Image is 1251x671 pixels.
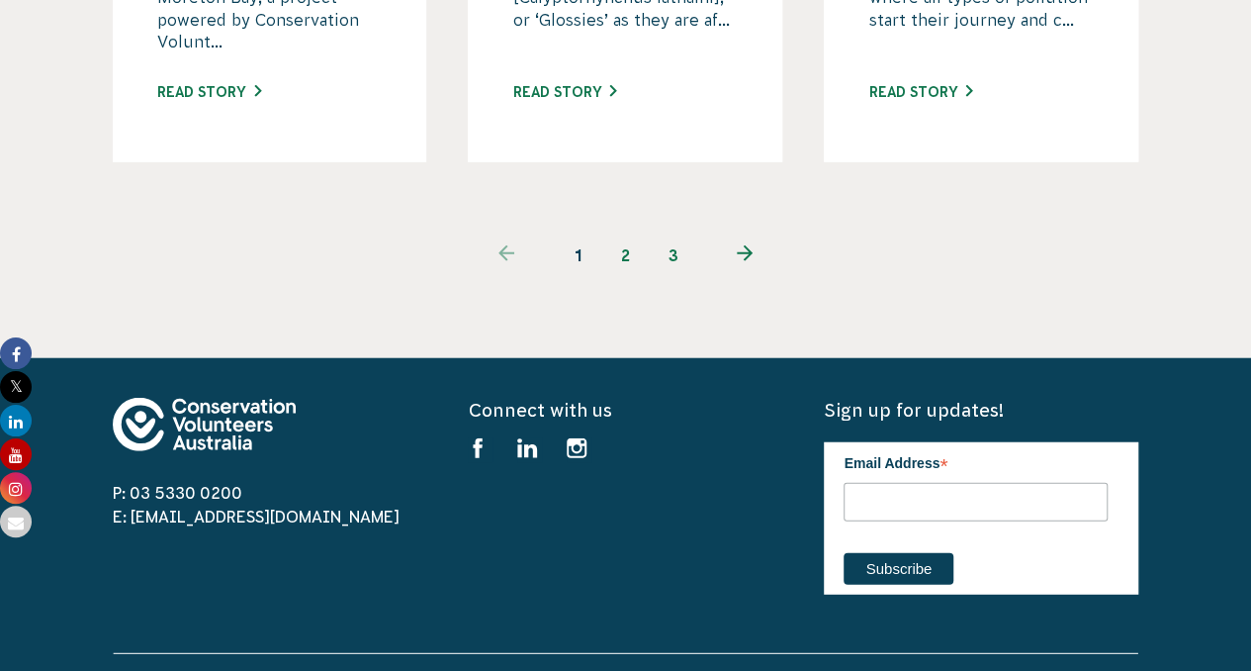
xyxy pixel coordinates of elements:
ul: Pagination [459,232,793,279]
a: Read story [868,84,972,100]
a: P: 03 5330 0200 [113,484,242,502]
a: Read story [512,84,616,100]
a: 2 [602,232,650,279]
h5: Sign up for updates! [824,398,1138,423]
a: Read story [157,84,261,100]
a: E: [EMAIL_ADDRESS][DOMAIN_NAME] [113,508,400,526]
img: logo-footer.svg [113,398,296,451]
span: 1 [555,232,602,279]
label: Email Address [844,442,1108,480]
h5: Connect with us [468,398,782,423]
input: Subscribe [844,553,953,585]
a: 3 [650,232,697,279]
a: Next page [697,232,793,279]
